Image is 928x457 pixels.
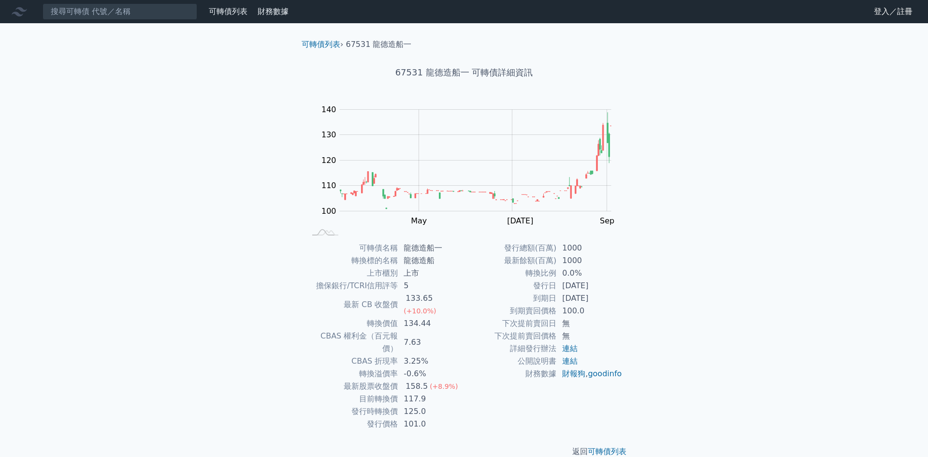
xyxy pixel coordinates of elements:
td: 發行日 [464,280,556,292]
td: 5 [398,280,464,292]
td: 7.63 [398,330,464,355]
tspan: 110 [321,181,336,190]
td: 1000 [556,242,623,254]
td: 發行時轉換價 [305,405,398,418]
tspan: May [411,216,427,225]
td: 3.25% [398,355,464,368]
td: 無 [556,317,623,330]
td: 最新 CB 收盤價 [305,292,398,317]
div: 158.5 [404,380,430,393]
td: 發行價格 [305,418,398,430]
a: 可轉債列表 [209,7,247,16]
span: (+10.0%) [404,307,436,315]
td: 下次提前賣回價格 [464,330,556,342]
td: 財務數據 [464,368,556,380]
td: 發行總額(百萬) [464,242,556,254]
td: 最新餘額(百萬) [464,254,556,267]
td: 轉換溢價率 [305,368,398,380]
div: 133.65 [404,292,435,305]
td: 轉換標的名稱 [305,254,398,267]
td: 擔保銀行/TCRI信用評等 [305,280,398,292]
td: 詳細發行辦法 [464,342,556,355]
td: 117.9 [398,393,464,405]
td: , [556,368,623,380]
td: 目前轉換價 [305,393,398,405]
td: -0.6% [398,368,464,380]
span: (+8.9%) [430,383,458,390]
td: 125.0 [398,405,464,418]
td: [DATE] [556,292,623,305]
a: 連結 [562,344,578,353]
a: 登入／註冊 [866,4,920,19]
td: 龍德造船一 [398,242,464,254]
td: 轉換比例 [464,267,556,280]
td: 最新股票收盤價 [305,380,398,393]
td: CBAS 折現率 [305,355,398,368]
td: 101.0 [398,418,464,430]
td: 無 [556,330,623,342]
a: 財務數據 [258,7,289,16]
tspan: [DATE] [507,216,533,225]
a: 可轉債列表 [302,40,340,49]
li: 67531 龍德造船一 [346,39,412,50]
tspan: 130 [321,130,336,139]
td: 到期賣回價格 [464,305,556,317]
li: › [302,39,343,50]
tspan: 100 [321,206,336,216]
a: 可轉債列表 [588,447,626,456]
td: 100.0 [556,305,623,317]
td: [DATE] [556,280,623,292]
td: 到期日 [464,292,556,305]
tspan: 120 [321,156,336,165]
td: 0.0% [556,267,623,280]
td: 134.44 [398,317,464,330]
input: 搜尋可轉債 代號／名稱 [43,3,197,20]
a: 連結 [562,356,578,366]
tspan: 140 [321,105,336,114]
td: 龍德造船 [398,254,464,267]
a: goodinfo [588,369,622,378]
td: CBAS 權利金（百元報價） [305,330,398,355]
a: 財報狗 [562,369,585,378]
td: 1000 [556,254,623,267]
tspan: Sep [600,216,614,225]
td: 下次提前賣回日 [464,317,556,330]
td: 轉換價值 [305,317,398,330]
td: 公開說明書 [464,355,556,368]
h1: 67531 龍德造船一 可轉債詳細資訊 [294,66,634,79]
td: 可轉債名稱 [305,242,398,254]
td: 上市 [398,267,464,280]
g: Chart [317,105,626,225]
td: 上市櫃別 [305,267,398,280]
